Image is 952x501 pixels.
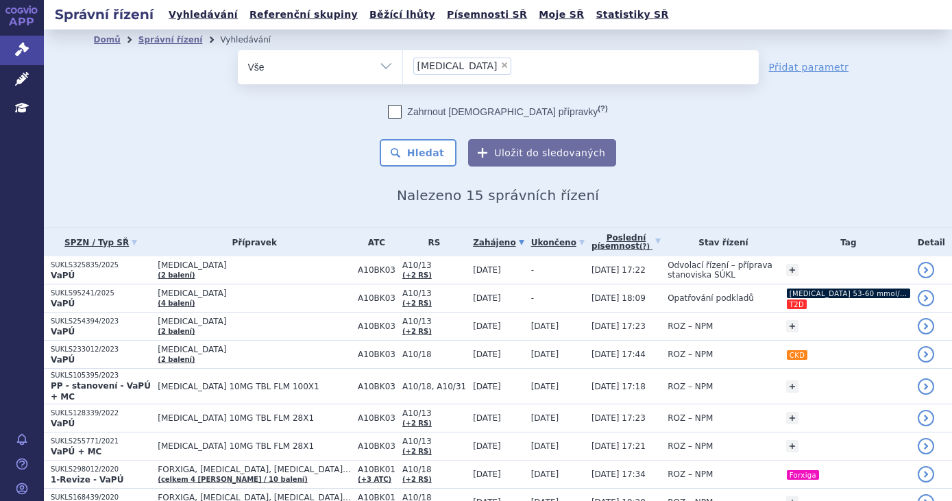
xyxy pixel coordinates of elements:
a: (2 balení) [158,328,195,335]
a: (celkem 4 [PERSON_NAME] / 10 balení) [158,476,307,483]
span: A10BK03 [358,350,395,359]
span: [DATE] 17:18 [591,382,646,391]
a: (+2 RS) [402,476,432,483]
a: (+3 ATC) [358,476,391,483]
strong: PP - stanovení - VaPÚ + MC [51,381,151,402]
a: detail [918,262,934,278]
a: (+2 RS) [402,448,432,455]
a: + [786,440,798,452]
span: A10/13 [402,317,466,326]
label: Zahrnout [DEMOGRAPHIC_DATA] přípravky [388,105,607,119]
a: detail [918,346,934,363]
a: Písemnosti SŘ [443,5,531,24]
span: [MEDICAL_DATA] [158,289,351,298]
span: FORXIGA, [MEDICAL_DATA], [MEDICAL_DATA]… [158,465,351,474]
span: ROZ – NPM [668,413,713,423]
p: SUKLS325835/2025 [51,260,151,270]
a: detail [918,378,934,395]
span: ROZ – NPM [668,382,713,391]
a: detail [918,410,934,426]
a: Ukončeno [531,233,585,252]
span: A10/18 [402,350,466,359]
strong: VaPÚ [51,271,75,280]
span: ROZ – NPM [668,350,713,359]
a: Správní řízení [138,35,203,45]
span: [DATE] [473,382,501,391]
span: [DATE] 17:44 [591,350,646,359]
span: ROZ – NPM [668,321,713,331]
p: SUKLS105395/2023 [51,371,151,380]
span: [MEDICAL_DATA] [158,317,351,326]
span: [DATE] [531,382,559,391]
strong: VaPÚ [51,419,75,428]
p: SUKLS233012/2023 [51,345,151,354]
span: A10BK03 [358,321,395,331]
abbr: (?) [639,243,650,251]
span: A10/18, A10/31 [402,382,466,391]
span: [DATE] [473,350,501,359]
span: [DATE] [531,350,559,359]
a: Statistiky SŘ [591,5,672,24]
span: [MEDICAL_DATA] 10MG TBL FLM 28X1 [158,441,351,451]
span: A10BK03 [358,413,395,423]
span: ROZ – NPM [668,469,713,479]
p: SUKLS95241/2025 [51,289,151,298]
span: A10/13 [402,260,466,270]
span: A10/18 [402,465,466,474]
span: [DATE] [531,441,559,451]
a: + [786,320,798,332]
abbr: (?) [598,104,607,113]
strong: VaPÚ [51,355,75,365]
a: (+2 RS) [402,271,432,279]
span: [MEDICAL_DATA] [158,260,351,270]
a: (4 balení) [158,300,195,307]
button: Uložit do sledovaných [468,139,616,167]
span: A10BK03 [358,382,395,391]
a: Poslednípísemnost(?) [591,228,661,256]
span: A10BK03 [358,293,395,303]
a: Moje SŘ [535,5,588,24]
i: [MEDICAL_DATA] 53-60 mmol/mol [787,289,910,298]
a: + [786,412,798,424]
a: detail [918,290,934,306]
a: (+2 RS) [402,419,432,427]
strong: 1-Revize - VaPÚ [51,475,123,485]
th: Detail [911,228,952,256]
i: Forxiga [787,470,819,480]
a: Vyhledávání [164,5,242,24]
th: RS [395,228,466,256]
li: Vyhledávání [220,29,289,50]
span: [DATE] [531,321,559,331]
span: A10/13 [402,289,466,298]
span: - [531,293,534,303]
a: (+2 RS) [402,328,432,335]
span: [MEDICAL_DATA] 10MG TBL FLM 28X1 [158,413,351,423]
span: × [500,61,509,69]
p: SUKLS254394/2023 [51,317,151,326]
a: detail [918,438,934,454]
a: + [786,264,798,276]
span: [DATE] [531,469,559,479]
span: Opatřování podkladů [668,293,754,303]
span: [DATE] [473,441,501,451]
span: [DATE] 17:34 [591,469,646,479]
span: Nalezeno 15 správních řízení [397,187,599,204]
span: A10BK03 [358,265,395,275]
span: [DATE] 17:23 [591,321,646,331]
a: detail [918,466,934,482]
span: [DATE] [473,265,501,275]
span: [DATE] 17:23 [591,413,646,423]
span: [DATE] 17:22 [591,265,646,275]
a: (+2 RS) [402,300,432,307]
strong: VaPÚ [51,327,75,337]
a: Běžící lhůty [365,5,439,24]
span: [MEDICAL_DATA] 10MG TBL FLM 100X1 [158,382,351,391]
span: [MEDICAL_DATA] [417,61,498,71]
span: A10BK03 [358,441,395,451]
a: (2 balení) [158,271,195,279]
span: - [531,265,534,275]
a: + [786,380,798,393]
span: [DATE] [473,293,501,303]
a: SPZN / Typ SŘ [51,233,151,252]
span: A10/13 [402,437,466,446]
